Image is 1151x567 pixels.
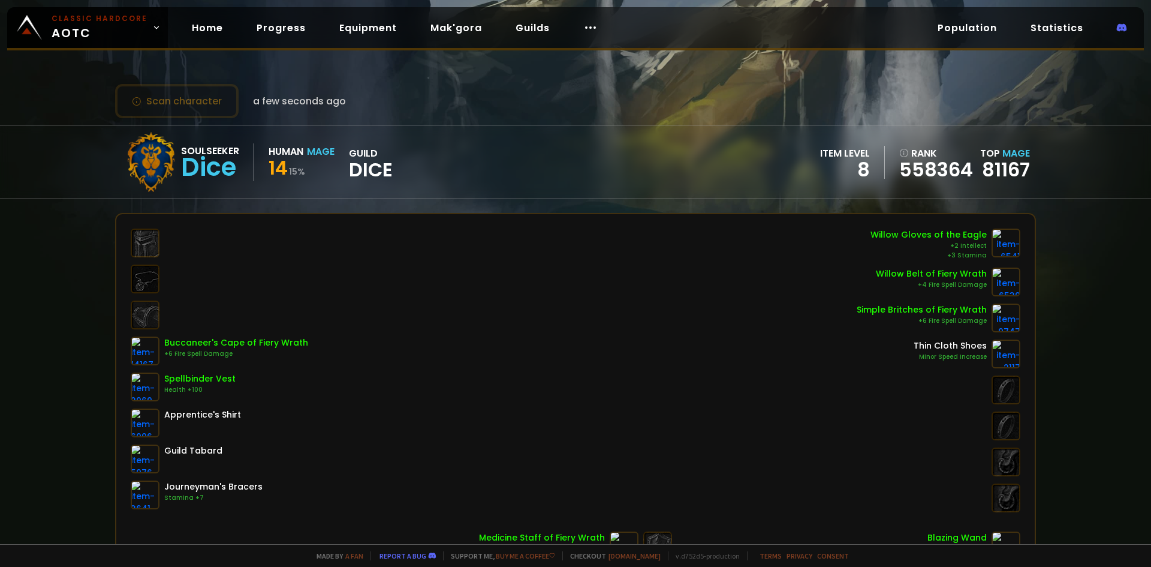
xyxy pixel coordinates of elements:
[820,161,870,179] div: 8
[115,84,239,118] button: Scan character
[817,551,849,560] a: Consent
[992,340,1020,368] img: item-2117
[668,551,740,560] span: v. d752d5 - production
[992,268,1020,296] img: item-6539
[870,241,987,251] div: +2 Intellect
[247,16,315,40] a: Progress
[131,373,159,401] img: item-2969
[992,229,1020,257] img: item-6541
[164,349,308,359] div: +6 Fire Spell Damage
[379,551,426,560] a: Report a bug
[164,445,222,457] div: Guild Tabard
[479,532,605,544] div: Medicine Staff of Fiery Wrath
[181,143,239,158] div: Soulseeker
[562,551,661,560] span: Checkout
[269,144,303,159] div: Human
[928,16,1007,40] a: Population
[870,251,987,260] div: +3 Stamina
[982,156,1030,183] a: 81167
[980,146,1030,161] div: Top
[131,445,159,473] img: item-5976
[52,13,147,24] small: Classic Hardcore
[787,551,812,560] a: Privacy
[309,551,363,560] span: Made by
[131,409,159,437] img: item-6096
[164,337,308,349] div: Buccaneer's Cape of Fiery Wrath
[899,146,973,161] div: rank
[289,166,305,178] small: 15 %
[876,268,987,280] div: Willow Belt of Fiery Wrath
[253,94,346,109] span: a few seconds ago
[1021,16,1093,40] a: Statistics
[131,337,159,365] img: item-14167
[857,304,987,316] div: Simple Britches of Fiery Wrath
[1002,146,1030,160] span: Mage
[421,16,492,40] a: Mak'gora
[349,161,393,179] span: Dice
[164,481,263,493] div: Journeyman's Bracers
[131,481,159,509] img: item-3641
[820,146,870,161] div: item level
[506,16,559,40] a: Guilds
[443,551,555,560] span: Support me,
[899,161,973,179] a: 558364
[52,13,147,42] span: AOTC
[345,551,363,560] a: a fan
[164,493,263,503] div: Stamina +7
[164,409,241,421] div: Apprentice's Shirt
[269,154,288,181] span: 14
[876,280,987,290] div: +4 Fire Spell Damage
[164,385,236,395] div: Health +100
[992,304,1020,332] img: item-9747
[7,7,168,48] a: Classic HardcoreAOTC
[857,316,987,326] div: +6 Fire Spell Damage
[914,340,987,352] div: Thin Cloth Shoes
[496,551,555,560] a: Buy me a coffee
[760,551,782,560] a: Terms
[608,551,661,560] a: [DOMAIN_NAME]
[182,16,233,40] a: Home
[927,532,987,544] div: Blazing Wand
[349,146,393,179] div: guild
[330,16,406,40] a: Equipment
[164,373,236,385] div: Spellbinder Vest
[870,229,987,241] div: Willow Gloves of the Eagle
[181,158,239,176] div: Dice
[307,144,335,159] div: Mage
[914,352,987,362] div: Minor Speed Increase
